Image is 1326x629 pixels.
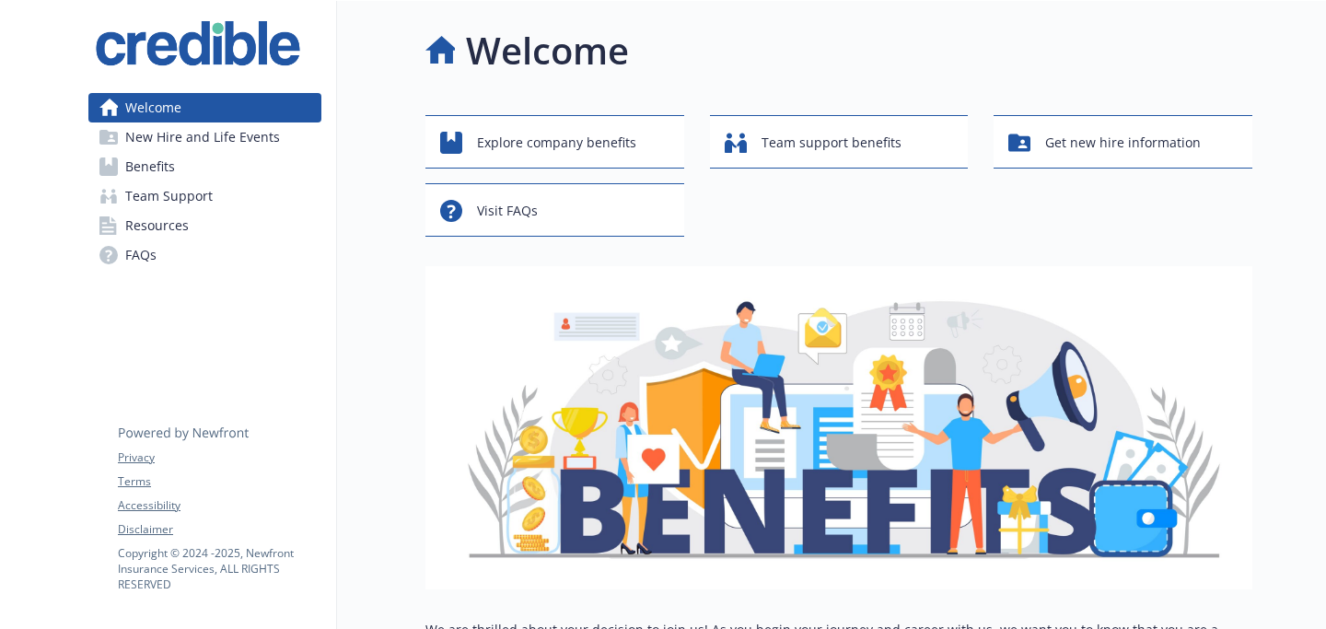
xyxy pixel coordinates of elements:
span: Explore company benefits [477,125,636,160]
h1: Welcome [466,23,629,78]
img: overview page banner [425,266,1252,589]
a: Welcome [88,93,321,122]
span: Welcome [125,93,181,122]
span: Get new hire information [1045,125,1201,160]
span: Benefits [125,152,175,181]
a: FAQs [88,240,321,270]
button: Get new hire information [994,115,1252,169]
span: Resources [125,211,189,240]
span: New Hire and Life Events [125,122,280,152]
a: Privacy [118,449,320,466]
a: Disclaimer [118,521,320,538]
span: Team support benefits [762,125,901,160]
a: Benefits [88,152,321,181]
button: Visit FAQs [425,183,684,237]
button: Explore company benefits [425,115,684,169]
a: Accessibility [118,497,320,514]
a: Team Support [88,181,321,211]
a: Resources [88,211,321,240]
span: FAQs [125,240,157,270]
button: Team support benefits [710,115,969,169]
p: Copyright © 2024 - 2025 , Newfront Insurance Services, ALL RIGHTS RESERVED [118,545,320,592]
a: New Hire and Life Events [88,122,321,152]
a: Terms [118,473,320,490]
span: Team Support [125,181,213,211]
span: Visit FAQs [477,193,538,228]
